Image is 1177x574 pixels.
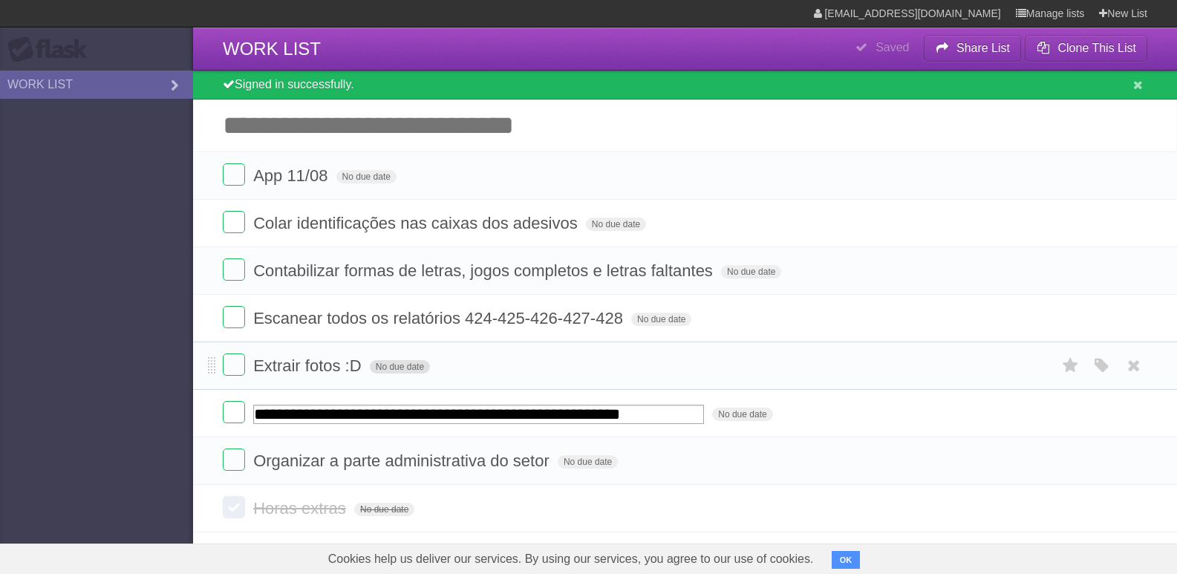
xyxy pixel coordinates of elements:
[223,258,245,281] label: Done
[223,496,245,518] label: Done
[1025,35,1147,62] button: Clone This List
[832,551,861,569] button: OK
[253,451,553,470] span: Organizar a parte administrativa do setor
[712,408,772,421] span: No due date
[876,41,909,53] b: Saved
[253,214,581,232] span: Colar identificações nas caixas dos adesivos
[631,313,691,326] span: No due date
[370,360,430,374] span: No due date
[253,309,627,327] span: Escanear todos os relatórios 424-425-426-427-428
[253,356,365,375] span: Extrair fotos :D
[223,211,245,233] label: Done
[721,265,781,278] span: No due date
[1057,353,1085,378] label: Star task
[354,503,414,516] span: No due date
[586,218,646,231] span: No due date
[7,36,97,63] div: Flask
[223,353,245,376] label: Done
[223,306,245,328] label: Done
[223,449,245,471] label: Done
[558,455,618,469] span: No due date
[193,71,1177,100] div: Signed in successfully.
[336,170,397,183] span: No due date
[223,401,245,423] label: Done
[223,163,245,186] label: Done
[1057,42,1136,54] b: Clone This List
[924,35,1022,62] button: Share List
[253,166,331,185] span: App 11/08
[253,499,350,518] span: Horas extras
[956,42,1010,54] b: Share List
[253,261,717,280] span: Contabilizar formas de letras, jogos completos e letras faltantes
[313,544,829,574] span: Cookies help us deliver our services. By using our services, you agree to our use of cookies.
[223,39,321,59] span: WORK LIST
